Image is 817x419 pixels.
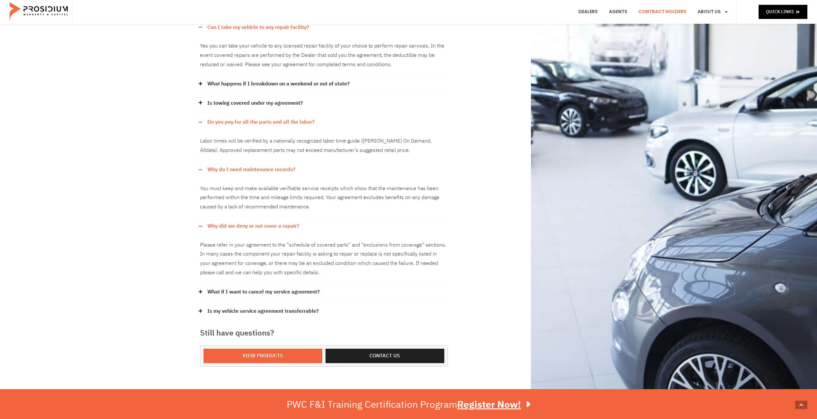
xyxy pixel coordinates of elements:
[200,94,448,113] div: Is towing covered under my agreement?
[207,99,303,108] a: Is towing covered under my agreement?
[200,327,448,339] h3: Still have questions?
[207,79,350,89] a: What happens if I breakdown on a weekend or out of state?
[369,351,400,361] span: Contact us
[200,18,448,37] div: Can I take my vehicle to any repair facility?
[207,23,309,32] a: Can I take my vehicle to any repair facility?
[766,8,794,16] span: Quick Links
[200,132,448,160] div: Do you pay for all the parts and all the labor?
[207,222,299,231] a: Why did we deny or not cover a repair?
[457,397,521,412] u: Register Now!
[200,217,448,236] div: Why did we deny or not cover a repair?
[200,74,448,94] div: What happens if I breakdown on a weekend or out of state?
[242,351,283,361] span: View Products
[759,5,807,19] a: Quick Links
[207,118,315,127] a: Do you pay for all the parts and all the labor?
[200,37,448,74] div: Can I take my vehicle to any repair facility?
[200,160,448,179] div: Why do I need maintenance records?
[200,236,448,283] div: Why did we deny or not cover a repair?
[200,179,448,217] div: Why do I need maintenance records?
[204,349,322,363] a: View Products
[207,307,319,316] a: Is my vehicle service agreement transferrable?
[207,165,295,174] a: Why do I need maintenance records?
[200,302,448,321] div: Is my vehicle service agreement transferrable?
[207,287,320,297] a: What if I want to cancel my service agreement?
[287,399,530,410] div: PWC F&I Training Certification Program
[200,283,448,302] div: What if I want to cancel my service agreement?
[326,349,444,363] a: Contact us
[200,113,448,132] div: Do you pay for all the parts and all the labor?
